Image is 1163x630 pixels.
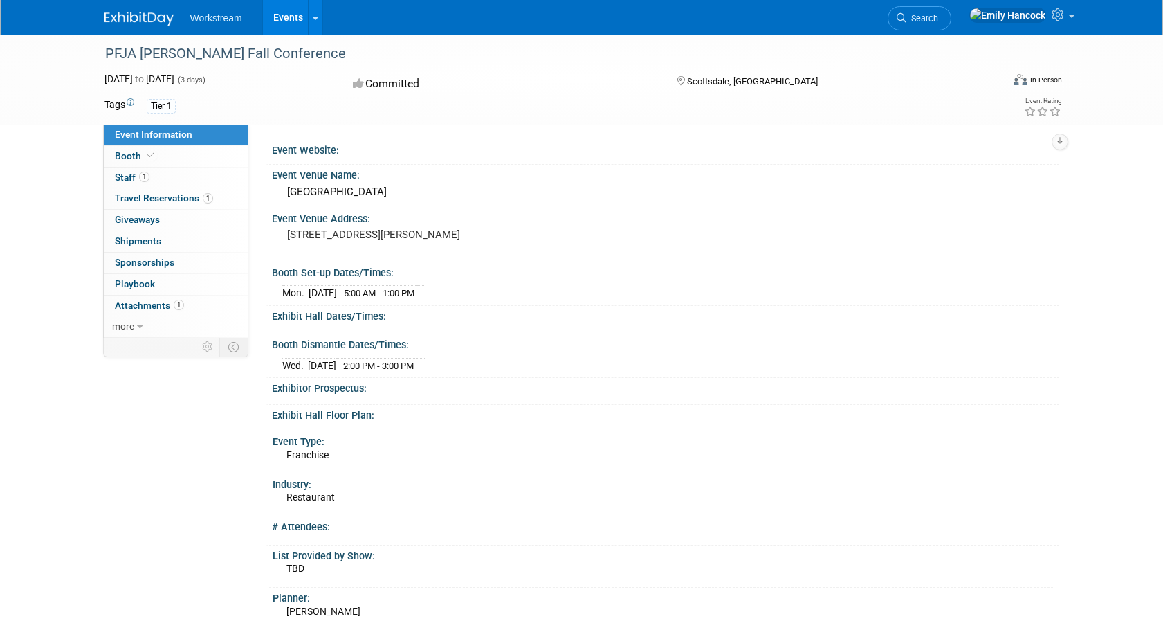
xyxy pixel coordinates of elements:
td: [DATE] [309,286,337,300]
div: Event Venue Name: [272,165,1059,182]
a: Giveaways [104,210,248,231]
td: Toggle Event Tabs [219,338,248,356]
div: List Provided by Show: [273,546,1053,563]
td: Personalize Event Tab Strip [196,338,220,356]
span: [PERSON_NAME] [286,606,360,617]
span: Sponsorships [115,257,174,268]
div: Event Venue Address: [272,208,1059,226]
span: Attachments [115,300,184,311]
a: Travel Reservations1 [104,188,248,209]
div: [GEOGRAPHIC_DATA] [282,181,1049,203]
a: Staff1 [104,168,248,188]
span: Giveaways [115,214,160,225]
span: TBD [286,563,304,574]
div: Exhibit Hall Dates/Times: [272,306,1059,323]
span: Franchise [286,449,329,460]
div: Event Website: [272,140,1059,157]
span: 1 [139,172,149,182]
span: 5:00 AM - 1:00 PM [344,288,414,298]
td: [DATE] [308,358,336,372]
span: Search [906,13,938,24]
span: Event Information [115,129,192,140]
div: Booth Dismantle Dates/Times: [272,334,1059,352]
pre: [STREET_ADDRESS][PERSON_NAME] [287,228,585,241]
span: 1 [174,300,184,310]
td: Wed. [282,358,308,372]
span: [DATE] [DATE] [104,73,174,84]
a: Booth [104,146,248,167]
span: Travel Reservations [115,192,213,204]
span: Booth [115,150,157,161]
span: more [112,321,134,332]
div: Planner: [273,588,1053,605]
div: In-Person [1029,75,1062,85]
a: Shipments [104,231,248,252]
div: Tier 1 [147,99,176,114]
div: Exhibitor Prospectus: [272,378,1059,395]
span: to [133,73,146,84]
a: more [104,316,248,337]
span: 1 [203,193,213,204]
a: Attachments1 [104,296,248,316]
div: PFJA [PERSON_NAME] Fall Conference [100,42,981,66]
span: Playbook [115,278,155,289]
div: Booth Set-up Dates/Times: [272,262,1059,280]
img: ExhibitDay [104,12,174,26]
div: Committed [349,72,654,96]
span: Restaurant [286,492,335,503]
a: Event Information [104,125,248,145]
td: Mon. [282,286,309,300]
span: 2:00 PM - 3:00 PM [343,361,414,371]
td: Tags [104,98,134,114]
a: Playbook [104,274,248,295]
div: Event Rating [1024,98,1061,105]
a: Sponsorships [104,253,248,273]
span: Workstream [190,12,242,24]
div: Event Format [920,72,1063,93]
span: (3 days) [176,75,205,84]
img: Emily Hancock [969,8,1046,23]
div: Exhibit Hall Floor Plan: [272,405,1059,422]
img: Format-Inperson.png [1014,74,1027,85]
span: Scottsdale, [GEOGRAPHIC_DATA] [687,76,818,87]
div: # Attendees: [272,516,1059,534]
a: Search [888,6,951,30]
i: Booth reservation complete [147,152,154,159]
span: Shipments [115,235,161,246]
div: Event Type: [273,431,1053,449]
span: Staff [115,172,149,183]
div: Industry: [273,474,1053,492]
